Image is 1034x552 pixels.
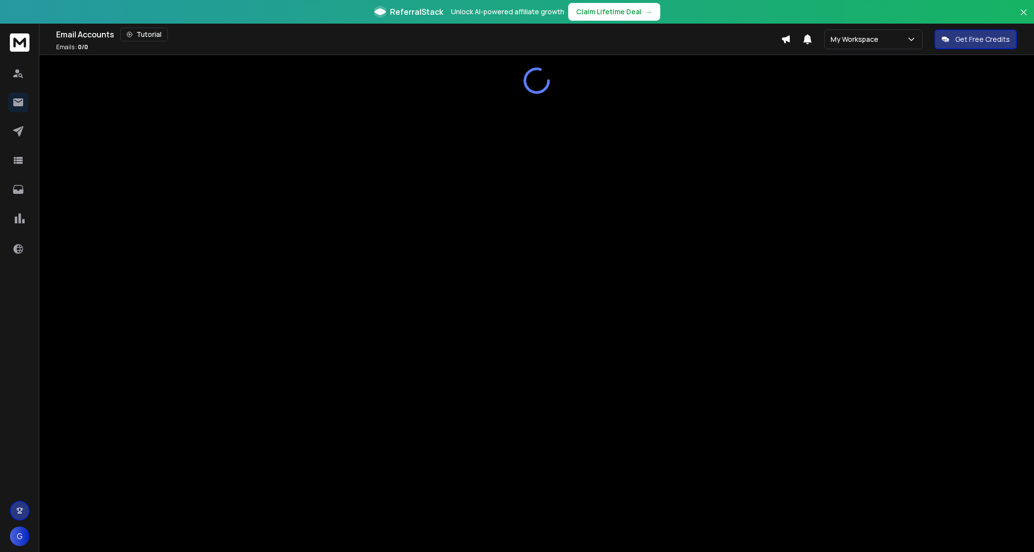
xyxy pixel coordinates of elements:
span: → [646,7,652,17]
p: Unlock AI-powered affiliate growth [451,7,564,17]
p: Get Free Credits [955,34,1010,44]
button: G [10,526,30,546]
span: 0 / 0 [78,43,88,51]
span: ReferralStack [390,6,443,18]
p: Emails : [56,43,88,51]
button: Claim Lifetime Deal→ [568,3,660,21]
button: Close banner [1017,6,1030,30]
button: Tutorial [120,28,168,41]
p: My Workspace [831,34,882,44]
button: Get Free Credits [935,30,1017,49]
div: Email Accounts [56,28,781,41]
